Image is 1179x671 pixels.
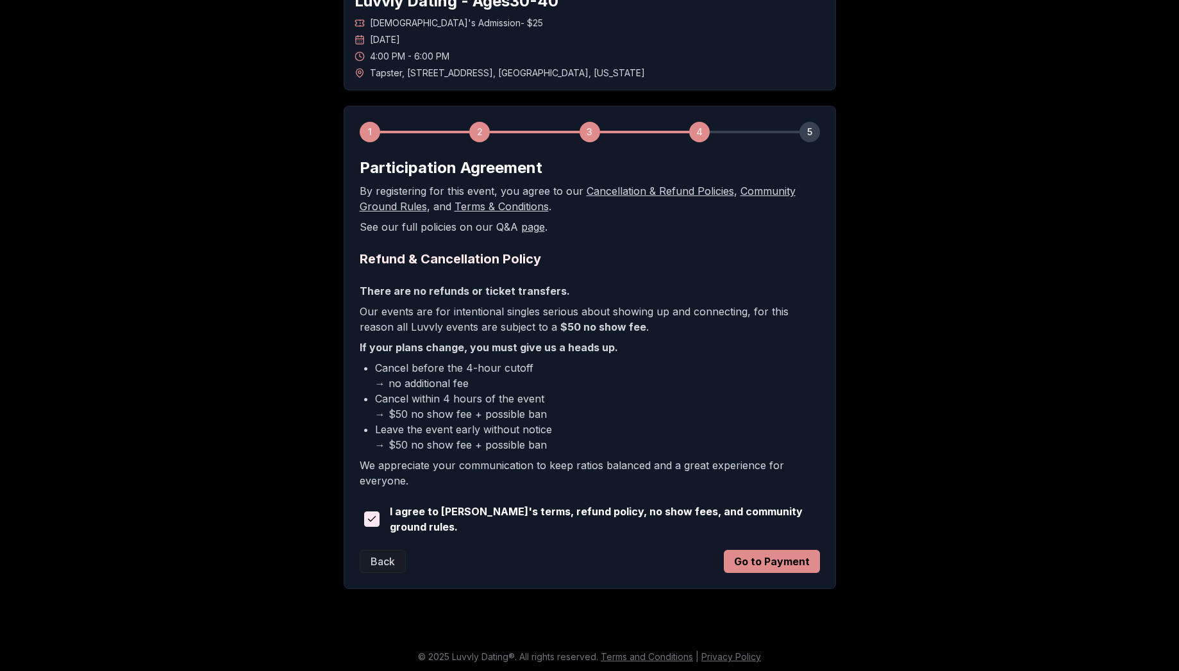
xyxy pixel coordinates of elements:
span: I agree to [PERSON_NAME]'s terms, refund policy, no show fees, and community ground rules. [390,504,820,534]
p: See our full policies on our Q&A . [360,219,820,235]
button: Go to Payment [724,550,820,573]
a: Cancellation & Refund Policies [587,185,734,197]
div: 5 [799,122,820,142]
div: 3 [580,122,600,142]
button: Back [360,550,406,573]
span: [DATE] [370,33,400,46]
p: Our events are for intentional singles serious about showing up and connecting, for this reason a... [360,304,820,335]
div: 4 [689,122,710,142]
a: Terms and Conditions [601,651,693,662]
h2: Refund & Cancellation Policy [360,250,820,268]
span: Tapster , [STREET_ADDRESS] , [GEOGRAPHIC_DATA] , [US_STATE] [370,67,645,79]
span: | [696,651,699,662]
p: By registering for this event, you agree to our , , and . [360,183,820,214]
p: There are no refunds or ticket transfers. [360,283,820,299]
li: Leave the event early without notice → $50 no show fee + possible ban [375,422,820,452]
li: Cancel before the 4-hour cutoff → no additional fee [375,360,820,391]
a: Terms & Conditions [455,200,549,213]
p: We appreciate your communication to keep ratios balanced and a great experience for everyone. [360,458,820,488]
div: 2 [469,122,490,142]
li: Cancel within 4 hours of the event → $50 no show fee + possible ban [375,391,820,422]
h2: Participation Agreement [360,158,820,178]
a: Privacy Policy [701,651,761,662]
span: 4:00 PM - 6:00 PM [370,50,449,63]
div: 1 [360,122,380,142]
a: page [521,220,545,233]
p: If your plans change, you must give us a heads up. [360,340,820,355]
span: [DEMOGRAPHIC_DATA]'s Admission - $25 [370,17,543,29]
b: $50 no show fee [560,320,646,333]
